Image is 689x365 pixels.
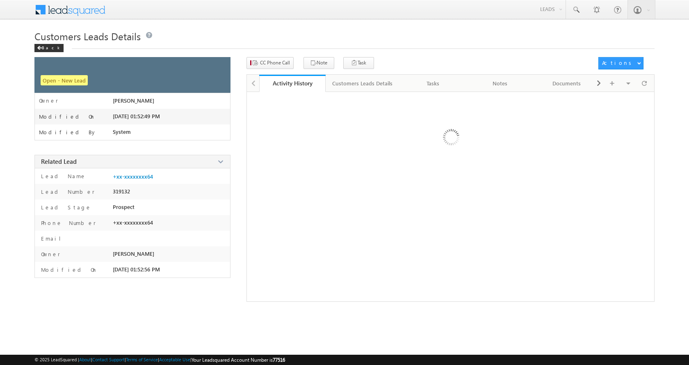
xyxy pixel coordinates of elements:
[39,235,67,242] label: Email
[39,129,97,135] label: Modified By
[39,188,95,195] label: Lead Number
[34,44,64,52] div: Back
[34,356,285,364] span: © 2025 LeadSquared | | | | |
[265,79,320,87] div: Activity History
[39,172,86,180] label: Lead Name
[332,78,392,88] div: Customers Leads Details
[113,113,160,119] span: [DATE] 01:52:49 PM
[126,357,158,362] a: Terms of Service
[39,250,60,258] label: Owner
[473,78,526,88] div: Notes
[598,57,643,69] button: Actions
[41,157,77,165] span: Related Lead
[192,357,285,363] span: Your Leadsquared Account Number is
[467,75,534,92] a: Notes
[34,30,141,43] span: Customers Leads Details
[259,75,326,92] a: Activity History
[39,266,98,273] label: Modified On
[343,57,374,69] button: Task
[113,97,154,104] span: [PERSON_NAME]
[113,173,153,180] a: +xx-xxxxxxxx64
[260,59,290,67] span: CC Phone Call
[406,78,459,88] div: Tasks
[39,204,91,211] label: Lead Stage
[39,113,96,120] label: Modified On
[113,250,154,257] span: [PERSON_NAME]
[303,57,334,69] button: Note
[113,129,131,135] span: System
[159,357,190,362] a: Acceptable Use
[246,57,294,69] button: CC Phone Call
[408,96,493,181] img: Loading ...
[113,204,135,210] span: Prospect
[400,75,467,92] a: Tasks
[602,59,634,67] div: Actions
[113,219,153,226] span: +xx-xxxxxxxx64
[534,75,600,92] a: Documents
[113,188,130,195] span: 319132
[540,78,593,88] div: Documents
[39,97,58,104] label: Owner
[113,266,160,273] span: [DATE] 01:52:56 PM
[39,219,96,227] label: Phone Number
[41,75,88,85] span: Open - New Lead
[326,75,400,92] a: Customers Leads Details
[273,357,285,363] span: 77516
[92,357,125,362] a: Contact Support
[79,357,91,362] a: About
